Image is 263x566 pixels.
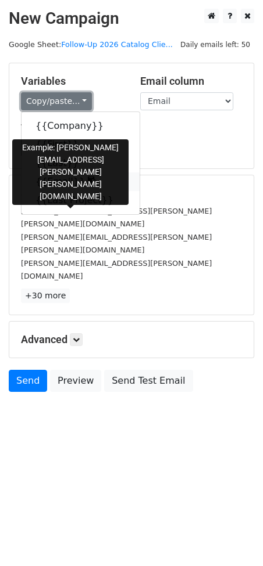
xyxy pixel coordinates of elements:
[205,510,263,566] iframe: Chat Widget
[21,233,212,255] small: [PERSON_NAME][EMAIL_ADDRESS][PERSON_NAME][PERSON_NAME][DOMAIN_NAME]
[9,9,254,28] h2: New Campaign
[9,40,173,49] small: Google Sheet:
[50,370,101,392] a: Preview
[21,333,242,346] h5: Advanced
[9,370,47,392] a: Send
[21,289,70,303] a: +30 more
[176,38,254,51] span: Daily emails left: 50
[61,40,173,49] a: Follow-Up 2026 Catalog Clie...
[12,139,129,205] div: Example: [PERSON_NAME][EMAIL_ADDRESS][PERSON_NAME][PERSON_NAME][DOMAIN_NAME]
[140,75,242,88] h5: Email column
[22,117,140,135] a: {{Company}}
[22,191,140,210] a: {{Last Project}}
[21,259,212,281] small: [PERSON_NAME][EMAIL_ADDRESS][PERSON_NAME][DOMAIN_NAME]
[176,40,254,49] a: Daily emails left: 50
[22,135,140,154] a: {{First}}
[104,370,193,392] a: Send Test Email
[21,92,92,110] a: Copy/paste...
[21,75,123,88] h5: Variables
